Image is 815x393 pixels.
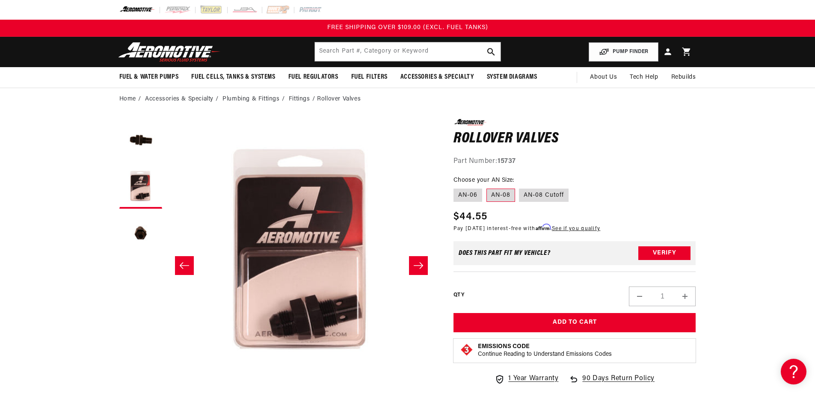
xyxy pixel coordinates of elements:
[119,73,179,82] span: Fuel & Water Pumps
[345,67,394,87] summary: Fuel Filters
[453,132,696,146] h1: Rollover Valves
[478,343,612,358] button: Emissions CodeContinue Reading to Understand Emissions Codes
[282,67,345,87] summary: Fuel Regulators
[482,42,501,61] button: search button
[453,176,515,185] legend: Choose your AN Size:
[478,351,612,358] p: Continue Reading to Understand Emissions Codes
[460,343,474,357] img: Emissions code
[519,189,569,202] label: AN-08 Cutoff
[480,67,544,87] summary: System Diagrams
[191,73,275,82] span: Fuel Cells, Tanks & Systems
[453,225,600,233] p: Pay [DATE] interest-free with .
[145,95,220,104] li: Accessories & Specialty
[394,67,480,87] summary: Accessories & Specialty
[459,250,551,257] div: Does This part fit My vehicle?
[665,67,702,88] summary: Rebuilds
[590,74,617,80] span: About Us
[487,73,537,82] span: System Diagrams
[582,373,655,393] span: 90 Days Return Policy
[453,189,482,202] label: AN-06
[222,95,279,104] a: Plumbing & Fittings
[638,246,691,260] button: Verify
[671,73,696,82] span: Rebuilds
[288,73,338,82] span: Fuel Regulators
[113,67,185,87] summary: Fuel & Water Pumps
[119,119,162,162] button: Load image 1 in gallery view
[119,166,162,209] button: Load image 2 in gallery view
[315,42,501,61] input: Search by Part Number, Category or Keyword
[116,42,223,62] img: Aeromotive
[185,67,282,87] summary: Fuel Cells, Tanks & Systems
[400,73,474,82] span: Accessories & Specialty
[589,42,658,62] button: PUMP FINDER
[630,73,658,82] span: Tech Help
[119,95,696,104] nav: breadcrumbs
[495,373,558,384] a: 1 Year Warranty
[351,73,388,82] span: Fuel Filters
[508,373,558,384] span: 1 Year Warranty
[327,24,488,31] span: FREE SHIPPING OVER $109.00 (EXCL. FUEL TANKS)
[119,213,162,256] button: Load image 3 in gallery view
[453,156,696,167] div: Part Number:
[623,67,664,88] summary: Tech Help
[317,95,361,104] li: Rollover Valves
[569,373,655,393] a: 90 Days Return Policy
[175,256,194,275] button: Slide left
[453,313,696,332] button: Add to Cart
[453,209,488,225] span: $44.55
[486,189,515,202] label: AN-08
[498,158,516,165] strong: 15737
[584,67,623,88] a: About Us
[409,256,428,275] button: Slide right
[552,226,600,231] a: See if you qualify - Learn more about Affirm Financing (opens in modal)
[453,292,464,299] label: QTY
[478,343,530,350] strong: Emissions Code
[289,95,310,104] a: Fittings
[536,224,551,230] span: Affirm
[119,95,136,104] a: Home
